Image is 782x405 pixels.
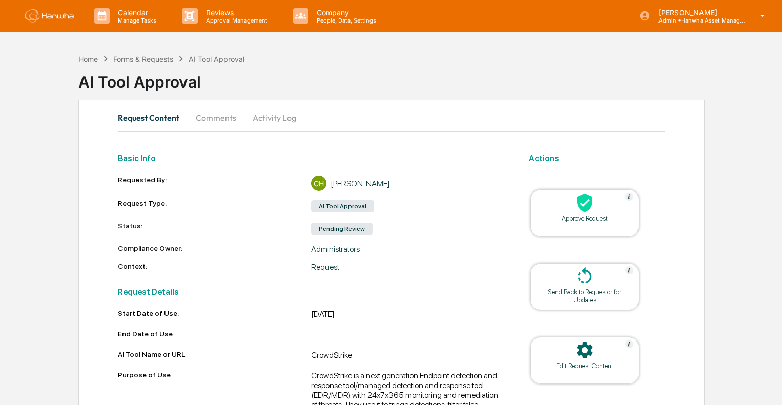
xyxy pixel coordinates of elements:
[311,309,504,322] div: [DATE]
[311,200,374,212] div: AI Tool Approval
[308,8,381,17] p: Company
[539,288,631,304] div: Send Back to Requestor for Updates
[188,105,244,130] button: Comments
[198,8,273,17] p: Reviews
[625,193,633,201] img: Help
[198,17,273,24] p: Approval Management
[331,179,390,188] div: [PERSON_NAME]
[311,244,504,254] div: Administrators
[118,154,504,163] h2: Basic Info
[118,262,311,272] div: Context:
[110,17,161,24] p: Manage Tasks
[650,8,746,17] p: [PERSON_NAME]
[118,309,311,317] div: Start Date of Use:
[25,9,74,23] img: logo
[78,65,782,91] div: AI Tool Approval
[311,350,504,363] div: CrowdStrike
[118,199,311,214] div: Request Type:
[118,176,311,191] div: Requested By:
[650,17,746,24] p: Admin • Hanwha Asset Management ([GEOGRAPHIC_DATA]) Ltd.
[118,330,311,338] div: End Date of Use
[311,262,504,272] div: Request
[118,222,311,236] div: Status:
[311,223,373,235] div: Pending Review
[311,176,326,191] div: CH
[625,340,633,348] img: Help
[118,105,188,130] button: Request Content
[308,17,381,24] p: People, Data, Settings
[110,8,161,17] p: Calendar
[113,55,173,63] div: Forms & Requests
[189,55,244,63] div: AI Tool Approval
[539,362,631,370] div: Edit Request Content
[539,215,631,222] div: Approve Request
[625,266,633,274] img: Help
[78,55,98,63] div: Home
[529,154,665,163] h2: Actions
[244,105,304,130] button: Activity Log
[118,287,504,297] h2: Request Details
[118,350,311,358] div: AI Tool Name or URL
[118,244,311,254] div: Compliance Owner:
[118,105,665,130] div: secondary tabs example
